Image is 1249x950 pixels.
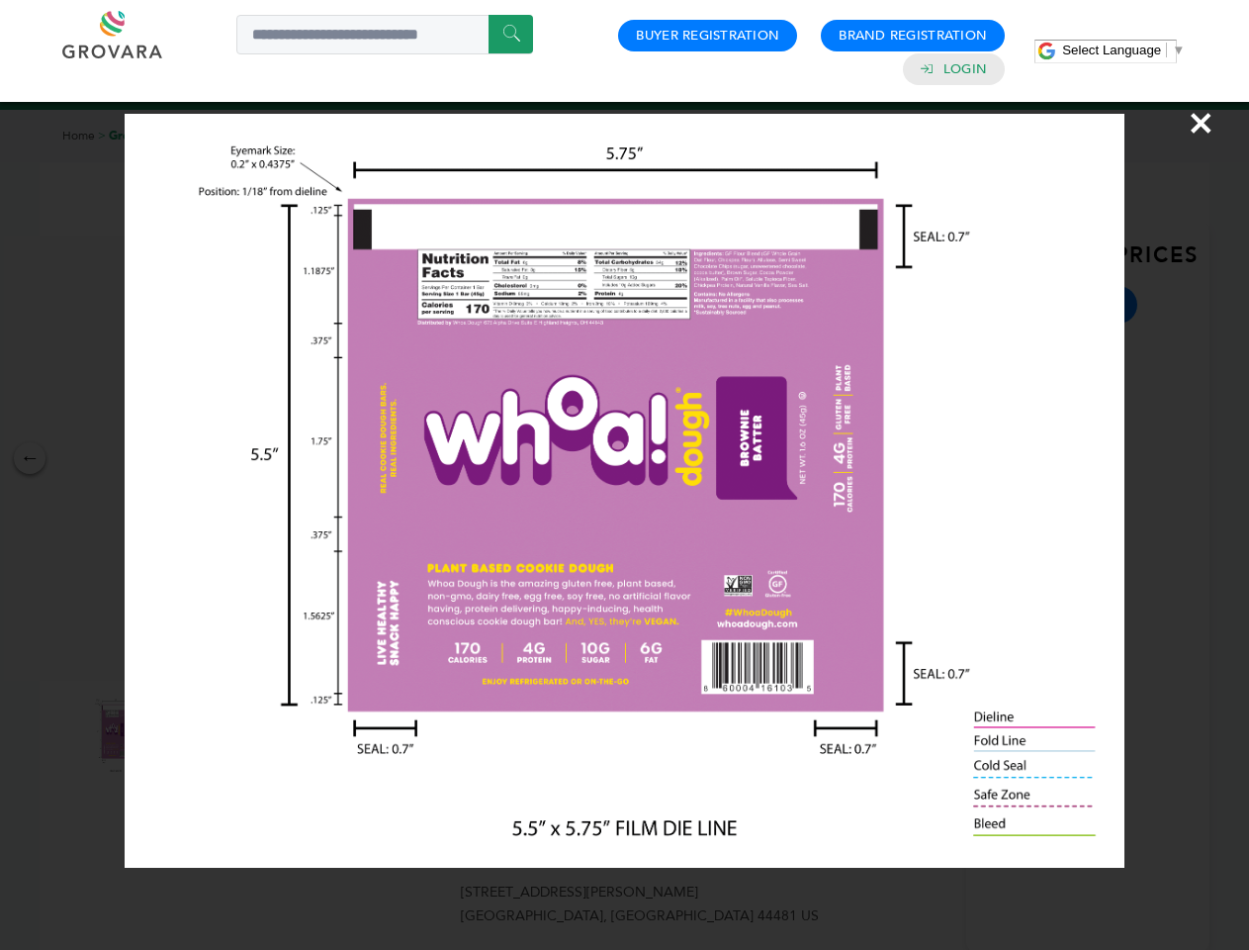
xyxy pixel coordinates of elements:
[943,60,987,78] a: Login
[236,15,533,54] input: Search a product or brand...
[1062,43,1161,57] span: Select Language
[1172,43,1185,57] span: ▼
[1062,43,1185,57] a: Select Language​
[1166,43,1167,57] span: ​
[1188,95,1214,150] span: ×
[636,27,779,45] a: Buyer Registration
[125,114,1123,868] img: Image Preview
[839,27,987,45] a: Brand Registration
